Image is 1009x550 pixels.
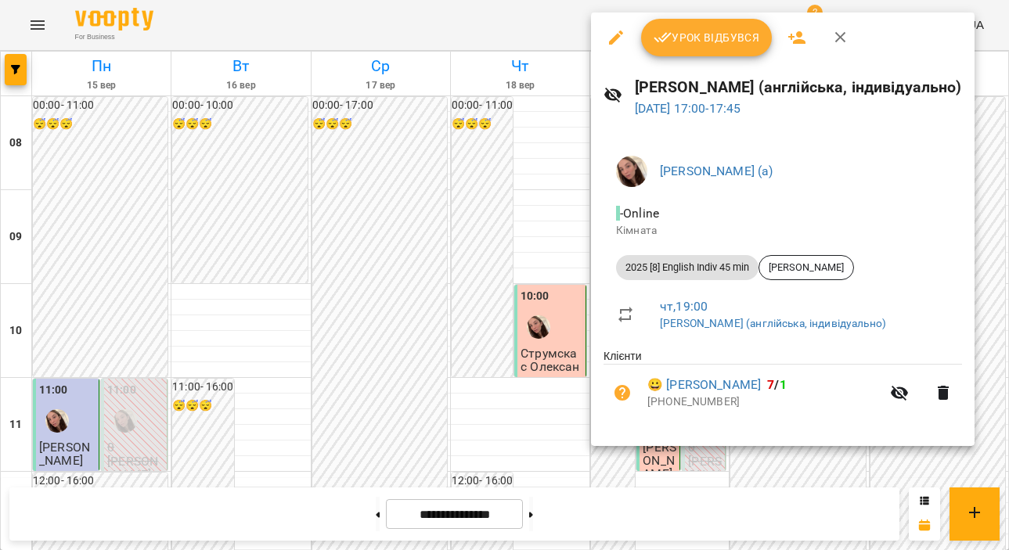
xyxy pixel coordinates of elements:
button: Візит ще не сплачено. Додати оплату? [604,374,641,412]
img: 8e00ca0478d43912be51e9823101c125.jpg [616,156,647,187]
span: 1 [780,377,787,392]
span: Урок відбувся [654,28,760,47]
span: 7 [767,377,774,392]
h6: [PERSON_NAME] (англійська, індивідуально) [635,75,962,99]
span: - Online [616,206,662,221]
a: [PERSON_NAME] (англійська, індивідуально) [660,317,886,329]
div: [PERSON_NAME] [759,255,854,280]
span: 2025 [8] English Indiv 45 min [616,261,759,275]
span: [PERSON_NAME] [759,261,853,275]
ul: Клієнти [604,348,962,426]
a: [PERSON_NAME] (а) [660,164,773,178]
a: чт , 19:00 [660,299,708,314]
p: Кімната [616,223,950,239]
button: Урок відбувся [641,19,773,56]
b: / [767,377,786,392]
p: [PHONE_NUMBER] [647,394,881,410]
a: 😀 [PERSON_NAME] [647,376,761,394]
a: [DATE] 17:00-17:45 [635,101,741,116]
